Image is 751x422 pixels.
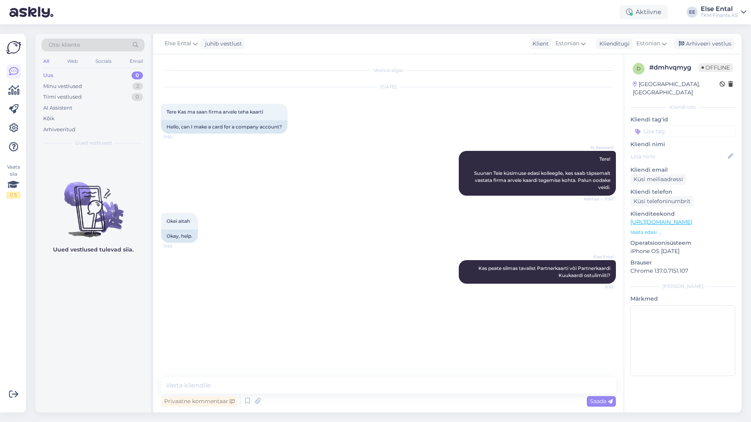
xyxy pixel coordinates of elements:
[43,72,53,79] div: Uus
[42,56,51,66] div: All
[167,218,190,224] span: Okei aitah
[630,239,735,247] p: Operatsioonisüsteem
[630,174,686,185] div: Küsi meiliaadressi
[35,168,151,239] img: No chats
[202,40,242,48] div: juhib vestlust
[631,152,726,161] input: Lisa nimi
[630,104,735,111] div: Kliendi info
[701,6,746,18] a: Else EntalTKM Finants AS
[584,196,614,202] span: Nähtud ✓ 11:50
[630,188,735,196] p: Kliendi telefon
[636,39,660,48] span: Estonian
[6,163,20,199] div: Vaata siia
[43,126,75,134] div: Arhiveeritud
[128,56,145,66] div: Email
[161,396,238,407] div: Privaatne kommentaar
[630,166,735,174] p: Kliendi email
[75,139,112,147] span: Uued vestlused
[590,398,613,405] span: Saada
[163,134,193,140] span: 11:50
[132,72,143,79] div: 0
[132,93,143,101] div: 0
[630,218,692,226] a: [URL][DOMAIN_NAME]
[66,56,79,66] div: Web
[687,7,698,18] div: EE
[163,243,193,249] span: 11:50
[630,283,735,290] div: [PERSON_NAME]
[167,109,263,115] span: Tere Kas ma saan firma arvele teha kaarti
[161,229,198,243] div: Okay, help.
[584,254,614,260] span: Else Ental
[478,265,612,278] span: Kas peate silmas tavalist Partnerkaarti või Partnerkaardi Kuukaardi ostulimiiti?
[630,259,735,267] p: Brauser
[161,120,288,134] div: Hello, can I make a card for a company account?
[630,267,735,275] p: Chrome 137.0.7151.107
[630,140,735,149] p: Kliendi nimi
[43,115,55,123] div: Kõik
[698,63,733,72] span: Offline
[6,192,20,199] div: 1 / 3
[630,125,735,137] input: Lisa tag
[620,5,668,19] div: Aktiivne
[43,83,82,90] div: Minu vestlused
[637,66,641,72] span: d
[529,40,549,48] div: Klient
[43,93,82,101] div: Tiimi vestlused
[630,247,735,255] p: iPhone OS [DATE]
[555,39,579,48] span: Estonian
[630,116,735,124] p: Kliendi tag'id
[474,156,612,190] span: Tere! Suunan Teie küsimuse edasi kolleegile, kes saab täpsemalt vastata firma arvele kaardi tegem...
[584,284,614,290] span: 11:55
[596,40,630,48] div: Klienditugi
[633,80,720,97] div: [GEOGRAPHIC_DATA], [GEOGRAPHIC_DATA]
[43,104,72,112] div: AI Assistent
[53,246,134,254] p: Uued vestlused tulevad siia.
[94,56,113,66] div: Socials
[6,40,21,55] img: Askly Logo
[165,39,191,48] span: Else Ental
[161,67,616,74] div: Vestlus algas
[132,83,143,90] div: 2
[630,295,735,303] p: Märkmed
[649,63,698,72] div: # dmhvqmyg
[701,12,738,18] div: TKM Finants AS
[161,83,616,90] div: [DATE]
[630,229,735,236] p: Vaata edasi ...
[49,41,80,49] span: Otsi kliente
[630,210,735,218] p: Klienditeekond
[630,196,694,207] div: Küsi telefoninumbrit
[674,39,735,49] div: Arhiveeri vestlus
[701,6,738,12] div: Else Ental
[584,145,614,150] span: AI Assistent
